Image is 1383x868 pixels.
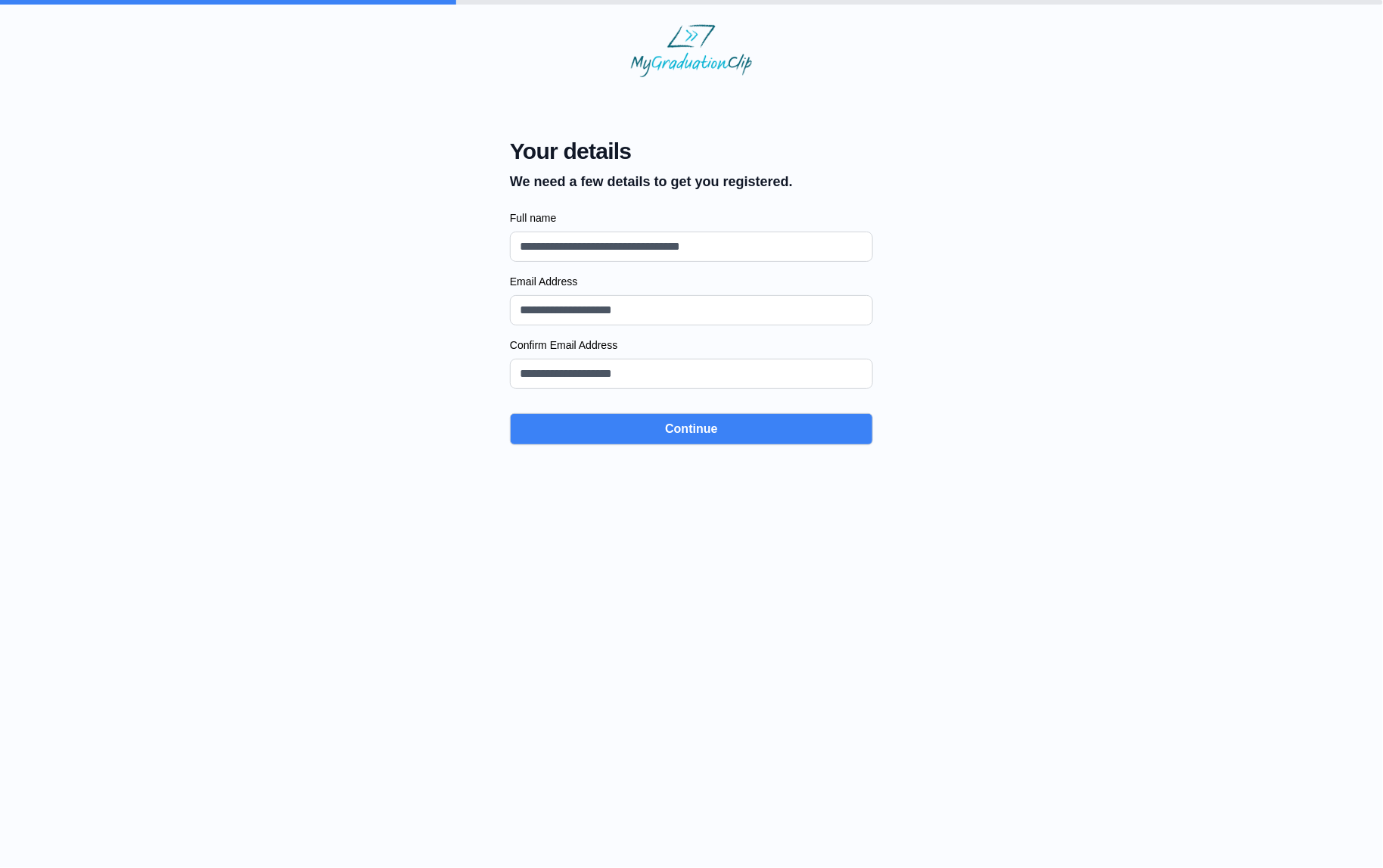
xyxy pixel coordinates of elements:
label: Email Address [510,274,873,289]
span: Your details [510,138,793,165]
img: MyGraduationClip [631,24,752,77]
button: Continue [510,413,873,445]
label: Full name [510,210,873,226]
p: We need a few details to get you registered. [510,171,793,192]
label: Confirm Email Address [510,338,873,353]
